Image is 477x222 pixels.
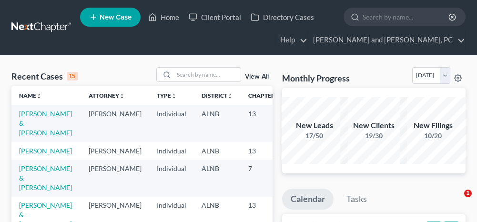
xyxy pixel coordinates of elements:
[363,8,450,26] input: Search by name...
[81,105,149,141] td: [PERSON_NAME]
[143,9,184,26] a: Home
[400,120,467,131] div: New Filings
[338,189,376,210] a: Tasks
[464,190,472,197] span: 1
[67,72,78,81] div: 15
[400,131,467,141] div: 10/20
[241,142,288,160] td: 13
[241,105,288,141] td: 13
[36,93,42,99] i: unfold_more
[275,31,307,49] a: Help
[89,92,125,99] a: Attorneyunfold_more
[445,190,467,212] iframe: Intercom live chat
[19,110,72,137] a: [PERSON_NAME] & [PERSON_NAME]
[149,142,194,160] td: Individual
[19,92,42,99] a: Nameunfold_more
[248,92,281,99] a: Chapterunfold_more
[227,93,233,99] i: unfold_more
[174,68,241,81] input: Search by name...
[281,120,348,131] div: New Leads
[100,14,132,21] span: New Case
[119,93,125,99] i: unfold_more
[11,71,78,82] div: Recent Cases
[245,73,269,80] a: View All
[194,142,241,160] td: ALNB
[282,72,350,84] h3: Monthly Progress
[340,120,407,131] div: New Clients
[19,147,72,155] a: [PERSON_NAME]
[246,9,319,26] a: Directory Cases
[282,189,334,210] a: Calendar
[308,31,465,49] a: [PERSON_NAME] and [PERSON_NAME], PC
[149,160,194,196] td: Individual
[81,160,149,196] td: [PERSON_NAME]
[194,105,241,141] td: ALNB
[81,142,149,160] td: [PERSON_NAME]
[202,92,233,99] a: Districtunfold_more
[241,160,288,196] td: 7
[194,160,241,196] td: ALNB
[184,9,246,26] a: Client Portal
[171,93,177,99] i: unfold_more
[157,92,177,99] a: Typeunfold_more
[19,164,72,192] a: [PERSON_NAME] & [PERSON_NAME]
[340,131,407,141] div: 19/30
[149,105,194,141] td: Individual
[281,131,348,141] div: 17/50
